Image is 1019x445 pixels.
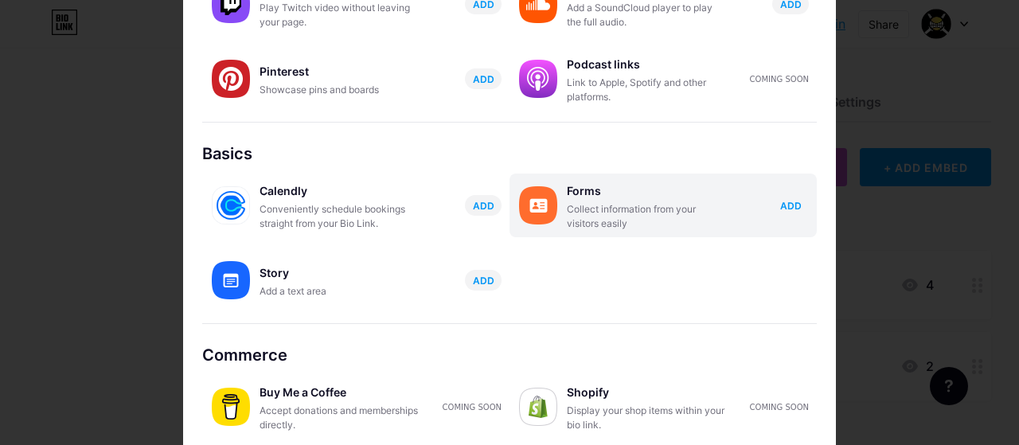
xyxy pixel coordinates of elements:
[260,202,419,231] div: Conveniently schedule bookings straight from your Bio Link.
[519,388,557,426] img: shopify
[750,73,809,85] div: Coming soon
[567,1,726,29] div: Add a SoundCloud player to play the full audio.
[519,60,557,98] img: podcastlinks
[465,195,502,216] button: ADD
[212,60,250,98] img: pinterest
[473,274,494,287] span: ADD
[212,186,250,224] img: calendly
[772,195,809,216] button: ADD
[212,261,250,299] img: story
[260,284,419,299] div: Add a text area
[202,142,817,166] div: Basics
[260,61,419,83] div: Pinterest
[567,76,726,104] div: Link to Apple, Spotify and other platforms.
[567,202,726,231] div: Collect information from your visitors easily
[567,180,726,202] div: Forms
[567,404,726,432] div: Display your shop items within your bio link.
[750,401,809,413] div: Coming soon
[567,53,726,76] div: Podcast links
[260,1,419,29] div: Play Twitch video without leaving your page.
[473,199,494,213] span: ADD
[780,199,802,213] span: ADD
[202,343,817,367] div: Commerce
[465,270,502,291] button: ADD
[260,180,419,202] div: Calendly
[212,388,250,426] img: buymeacoffee
[260,381,419,404] div: Buy Me a Coffee
[443,401,502,413] div: Coming soon
[567,381,726,404] div: Shopify
[260,404,419,432] div: Accept donations and memberships directly.
[260,83,419,97] div: Showcase pins and boards
[260,262,419,284] div: Story
[473,72,494,86] span: ADD
[519,186,557,224] img: forms
[465,68,502,89] button: ADD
